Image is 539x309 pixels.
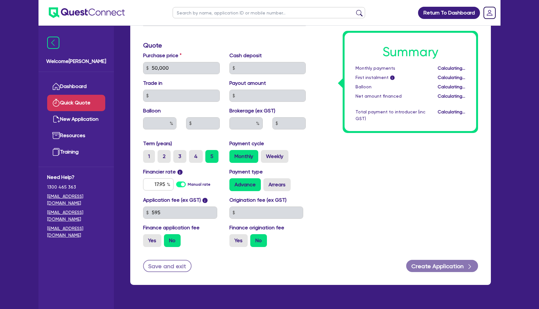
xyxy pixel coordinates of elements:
label: Origination fee (ex GST) [229,196,287,204]
div: First instalment [351,74,430,81]
label: Balloon [143,107,161,115]
a: [EMAIL_ADDRESS][DOMAIN_NAME] [47,193,105,207]
label: Finance origination fee [229,224,284,232]
span: i [390,76,395,80]
a: Return To Dashboard [418,7,480,19]
label: 5 [205,150,218,163]
label: Payment cycle [229,140,264,147]
a: [EMAIL_ADDRESS][DOMAIN_NAME] [47,225,105,239]
div: Total payment to introducer (inc GST) [351,109,430,122]
span: Calculating... [438,66,465,71]
label: 1 [143,150,155,163]
a: Dashboard [47,78,105,95]
label: Yes [229,234,248,247]
a: New Application [47,111,105,128]
label: Manual rate [188,181,210,187]
label: Purchase price [143,52,182,59]
div: Balloon [351,84,430,90]
img: new-application [52,115,60,123]
label: 2 [158,150,171,163]
label: Payment type [229,168,263,176]
img: quest-connect-logo-blue [49,7,125,18]
a: Resources [47,128,105,144]
label: 3 [173,150,186,163]
a: Quick Quote [47,95,105,111]
img: icon-menu-close [47,37,59,49]
label: No [250,234,267,247]
label: Cash deposit [229,52,262,59]
label: Trade in [143,79,162,87]
label: Term (years) [143,140,172,147]
label: Weekly [261,150,288,163]
span: i [202,198,208,203]
label: Brokerage (ex GST) [229,107,275,115]
div: Monthly payments [351,65,430,72]
button: Save and exit [143,260,192,272]
label: Application fee (ex GST) [143,196,201,204]
label: Payout amount [229,79,266,87]
span: Calculating... [438,75,465,80]
label: Yes [143,234,161,247]
span: 1300 465 363 [47,184,105,190]
h3: Quote [143,41,306,49]
span: Welcome [PERSON_NAME] [46,57,106,65]
label: Advance [229,178,261,191]
img: quick-quote [52,99,60,107]
span: Need Help? [47,173,105,181]
span: Calculating... [438,109,465,114]
span: Calculating... [438,84,465,89]
span: Calculating... [438,93,465,99]
div: Net amount financed [351,93,430,100]
label: 4 [189,150,203,163]
label: Arrears [263,178,291,191]
span: i [177,170,183,175]
a: [EMAIL_ADDRESS][DOMAIN_NAME] [47,209,105,223]
label: Finance application fee [143,224,200,232]
label: No [164,234,181,247]
a: Training [47,144,105,160]
a: Dropdown toggle [481,4,498,21]
button: Create Application [406,260,478,272]
label: Monthly [229,150,258,163]
h1: Summary [355,44,465,60]
img: resources [52,132,60,139]
img: training [52,148,60,156]
input: Search by name, application ID or mobile number... [173,7,365,18]
label: Financier rate [143,168,183,176]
